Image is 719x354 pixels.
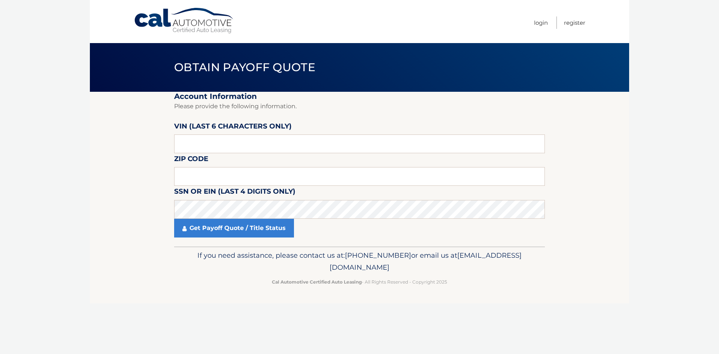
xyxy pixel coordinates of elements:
label: VIN (last 6 characters only) [174,121,292,134]
strong: Cal Automotive Certified Auto Leasing [272,279,362,285]
h2: Account Information [174,92,545,101]
a: Get Payoff Quote / Title Status [174,219,294,237]
label: SSN or EIN (last 4 digits only) [174,186,295,200]
span: [PHONE_NUMBER] [345,251,411,260]
label: Zip Code [174,153,208,167]
p: - All Rights Reserved - Copyright 2025 [179,278,540,286]
span: Obtain Payoff Quote [174,60,315,74]
a: Login [534,16,548,29]
a: Cal Automotive [134,7,235,34]
p: Please provide the following information. [174,101,545,112]
p: If you need assistance, please contact us at: or email us at [179,249,540,273]
a: Register [564,16,585,29]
